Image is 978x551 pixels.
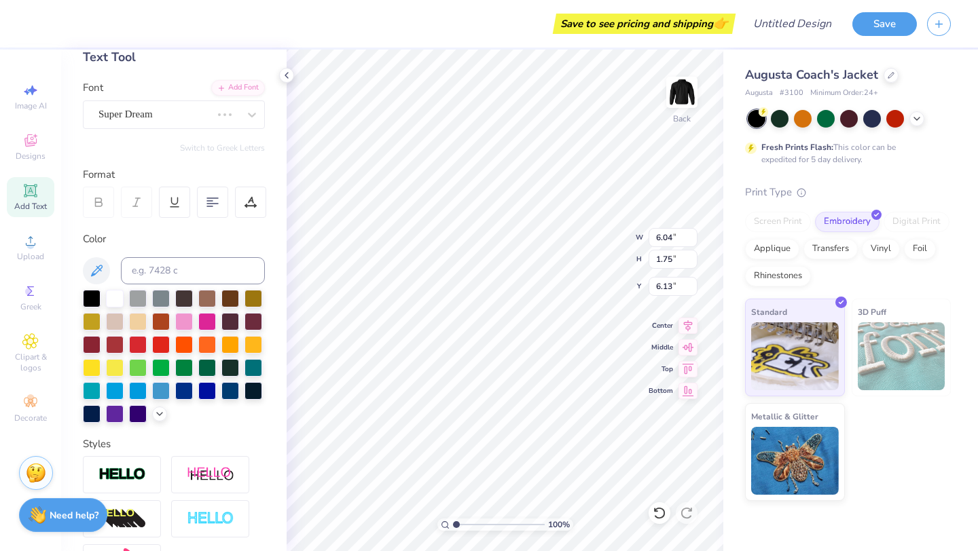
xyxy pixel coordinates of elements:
span: Bottom [649,386,673,396]
div: Back [673,113,691,125]
div: Add Font [211,80,265,96]
span: # 3100 [780,88,803,99]
img: Standard [751,322,839,390]
span: Add Text [14,201,47,212]
div: This color can be expedited for 5 day delivery. [761,141,928,166]
div: Text Tool [83,48,265,66]
span: Upload [17,251,44,262]
img: Negative Space [187,511,234,527]
div: Save to see pricing and shipping [556,14,732,34]
span: Standard [751,305,787,319]
div: Foil [904,239,936,259]
span: Clipart & logos [7,351,54,373]
span: Metallic & Glitter [751,409,818,423]
div: Digital Print [884,212,949,232]
input: Untitled Design [742,10,842,37]
div: Screen Print [745,212,811,232]
span: 100 % [548,518,570,531]
div: Transfers [803,239,858,259]
div: Vinyl [862,239,900,259]
span: Image AI [15,100,47,111]
span: Designs [16,151,46,161]
span: Middle [649,343,673,352]
span: Center [649,321,673,330]
img: Metallic & Glitter [751,427,839,495]
span: 3D Puff [858,305,886,319]
div: Embroidery [815,212,880,232]
button: Save [852,12,917,36]
span: Augusta Coach's Jacket [745,66,878,83]
div: Rhinestones [745,266,811,286]
span: Top [649,364,673,374]
div: Format [83,167,266,183]
span: Decorate [14,413,47,423]
img: Stroke [98,467,146,482]
img: Shadow [187,466,234,483]
span: 👉 [713,15,728,31]
span: Minimum Order: 24 + [810,88,878,99]
img: Back [668,79,695,106]
img: 3d Illusion [98,508,146,530]
div: Styles [83,436,265,452]
div: Print Type [745,185,951,200]
label: Font [83,80,103,96]
strong: Fresh Prints Flash: [761,142,833,153]
div: Color [83,231,265,247]
span: Greek [20,301,41,312]
input: e.g. 7428 c [121,257,265,284]
span: Augusta [745,88,773,99]
img: 3D Puff [858,322,945,390]
button: Switch to Greek Letters [180,142,265,153]
div: Applique [745,239,799,259]
strong: Need help? [50,509,98,522]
